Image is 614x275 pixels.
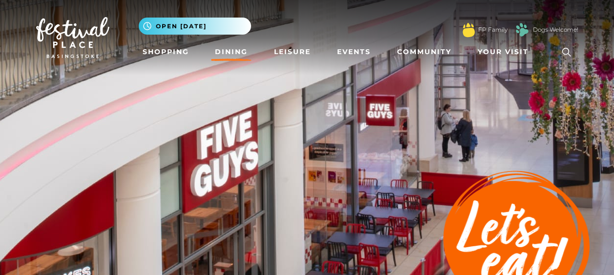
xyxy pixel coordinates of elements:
a: Leisure [270,43,315,61]
a: Dogs Welcome! [533,25,578,34]
span: Open [DATE] [156,22,207,31]
a: FP Family [478,25,508,34]
a: Events [333,43,375,61]
a: Your Visit [474,43,537,61]
img: Festival Place Logo [36,17,109,58]
button: Open [DATE] [139,18,251,35]
span: Your Visit [478,47,529,57]
a: Community [393,43,455,61]
a: Shopping [139,43,193,61]
a: Dining [211,43,252,61]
